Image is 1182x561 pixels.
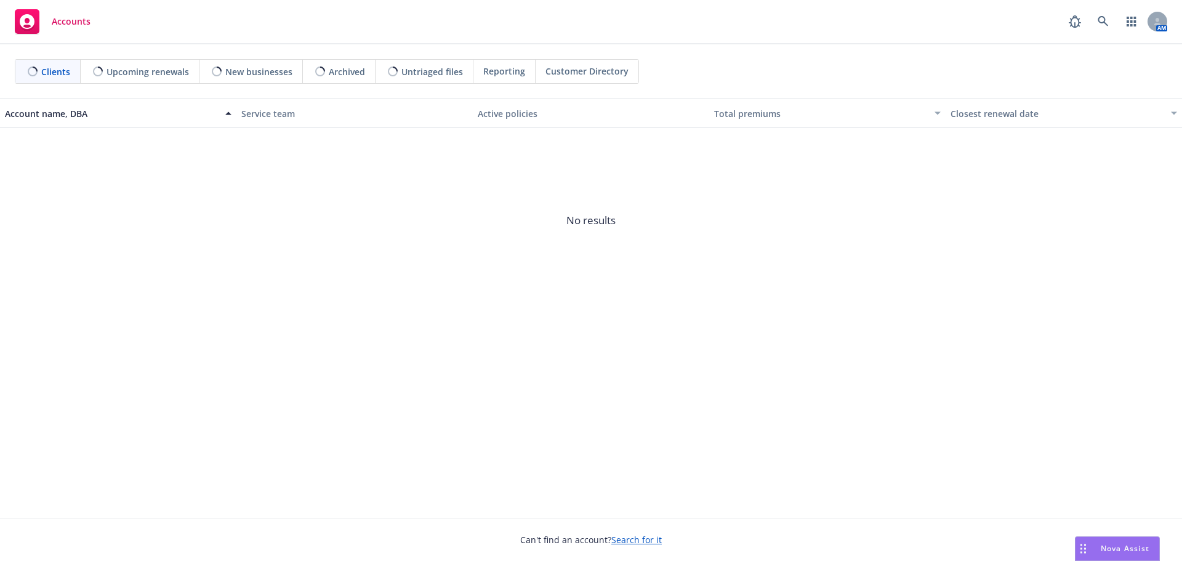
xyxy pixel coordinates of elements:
button: Closest renewal date [946,99,1182,128]
div: Drag to move [1075,537,1091,560]
button: Service team [236,99,473,128]
div: Closest renewal date [951,107,1164,120]
span: Nova Assist [1101,543,1149,554]
a: Search [1091,9,1116,34]
div: Total premiums [714,107,927,120]
button: Active policies [473,99,709,128]
div: Account name, DBA [5,107,218,120]
span: Reporting [483,65,525,78]
a: Accounts [10,4,95,39]
span: Customer Directory [545,65,629,78]
a: Switch app [1119,9,1144,34]
button: Total premiums [709,99,946,128]
button: Nova Assist [1075,536,1160,561]
a: Search for it [611,534,662,546]
div: Service team [241,107,468,120]
div: Active policies [478,107,704,120]
span: Can't find an account? [520,533,662,546]
span: New businesses [225,65,292,78]
a: Report a Bug [1063,9,1087,34]
span: Untriaged files [401,65,463,78]
span: Accounts [52,17,90,26]
span: Archived [329,65,365,78]
span: Clients [41,65,70,78]
span: Upcoming renewals [107,65,189,78]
